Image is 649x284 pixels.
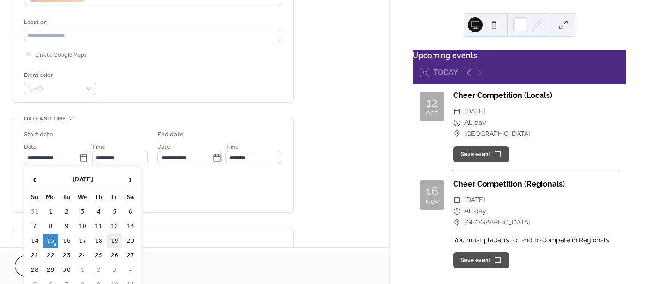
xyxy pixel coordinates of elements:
td: 27 [123,249,138,262]
div: 12 [426,97,438,109]
td: 5 [107,205,122,219]
td: 4 [91,205,106,219]
th: Sa [123,191,138,204]
th: Mo [43,191,58,204]
span: Link to Google Maps [35,50,87,60]
td: 3 [75,205,90,219]
th: Th [91,191,106,204]
div: Upcoming events [413,50,626,61]
td: 1 [75,263,90,277]
div: 16 [426,186,438,197]
td: 29 [43,263,58,277]
td: 17 [75,234,90,248]
div: End date [157,130,184,140]
th: [DATE] [43,170,122,190]
div: You must place 1st or 2nd to compete in Regionals [453,235,618,245]
div: Cheer Competition (Locals) [453,90,618,101]
div: Start date [24,130,53,140]
span: [GEOGRAPHIC_DATA] [464,128,530,140]
div: ​ [453,206,461,217]
td: 25 [91,249,106,262]
td: 28 [27,263,42,277]
td: 26 [107,249,122,262]
span: Date [24,142,37,152]
td: 4 [123,263,138,277]
button: Save event [453,146,509,162]
td: 22 [43,249,58,262]
div: Oct [426,111,438,117]
td: 1 [43,205,58,219]
div: Location [24,17,279,27]
td: 30 [59,263,74,277]
td: 20 [123,234,138,248]
div: Nov [426,199,439,205]
button: Save event [453,252,509,268]
td: 3 [107,263,122,277]
td: 2 [59,205,74,219]
td: 12 [107,220,122,233]
span: Time [225,142,239,152]
span: Date and time [24,114,66,124]
div: ​ [453,128,461,140]
span: › [124,170,138,189]
div: ​ [453,106,461,117]
td: 7 [27,220,42,233]
td: 18 [91,234,106,248]
td: 13 [123,220,138,233]
th: We [75,191,90,204]
td: 23 [59,249,74,262]
span: Time [92,142,105,152]
span: Date [157,142,170,152]
span: [GEOGRAPHIC_DATA] [464,217,530,228]
td: 6 [123,205,138,219]
td: 24 [75,249,90,262]
td: 31 [27,205,42,219]
span: All day [464,117,486,128]
span: ‹ [28,170,42,189]
th: Fr [107,191,122,204]
td: 16 [59,234,74,248]
span: All day [464,206,486,217]
div: ​ [453,194,461,206]
div: Event color [24,70,94,80]
td: 2 [91,263,106,277]
button: Cancel [15,255,73,277]
span: [DATE] [464,106,485,117]
div: Cheer Competition (Regionals) [453,179,618,190]
th: Su [27,191,42,204]
td: 19 [107,234,122,248]
td: 8 [43,220,58,233]
span: [DATE] [464,194,485,206]
div: ​ [453,117,461,128]
div: ​ [453,217,461,228]
td: 9 [59,220,74,233]
td: 15 [43,234,58,248]
td: 14 [27,234,42,248]
td: 10 [75,220,90,233]
td: 11 [91,220,106,233]
td: 21 [27,249,42,262]
th: Tu [59,191,74,204]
